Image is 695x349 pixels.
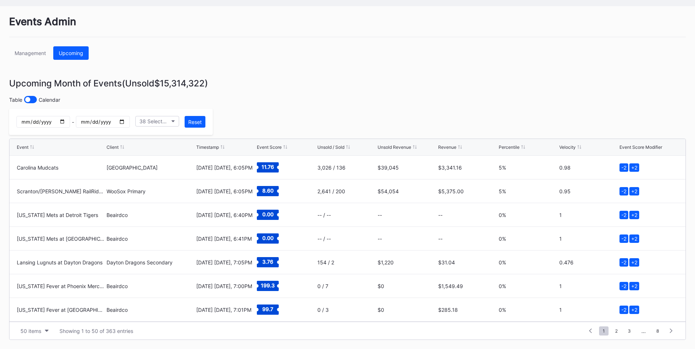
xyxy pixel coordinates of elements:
[196,188,255,194] div: [DATE] [DATE], 6:05PM
[653,326,663,336] span: 8
[17,307,105,313] div: [US_STATE] Fever at [GEOGRAPHIC_DATA]
[107,188,194,194] div: WooSox Primary
[378,212,436,218] div: --
[619,163,628,172] div: -2
[107,236,194,242] div: Beairdco
[17,326,52,336] button: 50 items
[438,164,497,171] div: $3,341.16
[17,188,105,194] div: Scranton/[PERSON_NAME] RailRiders
[196,236,255,242] div: [DATE] [DATE], 6:41PM
[619,234,628,243] div: -2
[499,164,557,171] div: 5%
[262,306,273,312] text: 99.7
[196,307,255,313] div: [DATE] [DATE], 7:01PM
[317,188,376,194] div: 2,641 / 200
[559,144,576,150] div: Velocity
[599,326,609,336] span: 1
[196,283,255,289] div: [DATE] [DATE], 7:00PM
[107,212,194,218] div: Beairdco
[135,116,179,127] button: 38 Selected
[378,188,436,194] div: $54,054
[499,144,520,150] div: Percentile
[629,211,639,219] div: +2
[619,211,628,219] div: -2
[9,78,686,89] div: Upcoming Month of Events (Unsold $15,314,322 )
[629,282,639,290] div: +2
[17,164,105,171] div: Carolina Mudcats
[262,187,273,194] text: 8.60
[107,307,194,313] div: Beairdco
[499,259,557,265] div: 0%
[619,144,662,150] div: Event Score Modifier
[107,283,194,289] div: Beairdco
[59,50,83,56] div: Upcoming
[378,164,436,171] div: $39,045
[629,187,639,195] div: +2
[59,328,133,334] div: Showing 1 to 50 of 363 entries
[53,46,89,60] button: Upcoming
[261,282,275,288] text: 199.3
[499,212,557,218] div: 0%
[378,283,436,289] div: $0
[317,259,376,265] div: 154 / 2
[629,234,639,243] div: +2
[438,259,497,265] div: $31.04
[196,144,219,150] div: Timestamp
[16,116,130,128] div: -
[499,236,557,242] div: 0%
[9,15,686,37] div: Events Admin
[629,163,639,172] div: +2
[636,328,651,334] div: ...
[107,259,194,265] div: Dayton Dragons Secondary
[559,283,618,289] div: 1
[185,116,205,128] button: Reset
[438,188,497,194] div: $5,375.00
[624,326,634,336] span: 3
[188,119,202,125] div: Reset
[9,46,51,60] button: Management
[438,283,497,289] div: $1,549.49
[257,144,282,150] div: Event Score
[559,259,618,265] div: 0.476
[262,259,273,265] text: 3.76
[438,212,497,218] div: --
[378,144,411,150] div: Unsold Revenue
[17,212,105,218] div: [US_STATE] Mets at Detroit Tigers
[619,306,628,314] div: -2
[499,188,557,194] div: 5%
[317,144,344,150] div: Unsold / Sold
[378,307,436,313] div: $0
[559,212,618,218] div: 1
[262,235,273,241] text: 0.00
[317,283,376,289] div: 0 / 7
[17,283,105,289] div: [US_STATE] Fever at Phoenix Mercury
[438,144,456,150] div: Revenue
[20,328,41,334] div: 50 items
[9,96,686,103] div: Table Calendar
[559,236,618,242] div: 1
[438,307,497,313] div: $285.18
[317,236,376,242] div: -- / --
[196,164,255,171] div: [DATE] [DATE], 6:05PM
[559,307,618,313] div: 1
[317,307,376,313] div: 0 / 3
[499,283,557,289] div: 0%
[196,212,255,218] div: [DATE] [DATE], 6:40PM
[17,144,28,150] div: Event
[17,236,105,242] div: [US_STATE] Mets at [GEOGRAPHIC_DATA]
[317,212,376,218] div: -- / --
[559,188,618,194] div: 0.95
[107,164,194,171] div: [GEOGRAPHIC_DATA]
[611,326,621,336] span: 2
[139,118,168,124] div: 38 Selected
[559,164,618,171] div: 0.98
[196,259,255,265] div: [DATE] [DATE], 7:05PM
[262,211,273,217] text: 0.00
[619,187,628,195] div: -2
[262,164,274,170] text: 11.76
[619,282,628,290] div: -2
[629,306,639,314] div: +2
[15,50,46,56] div: Management
[629,258,639,267] div: +2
